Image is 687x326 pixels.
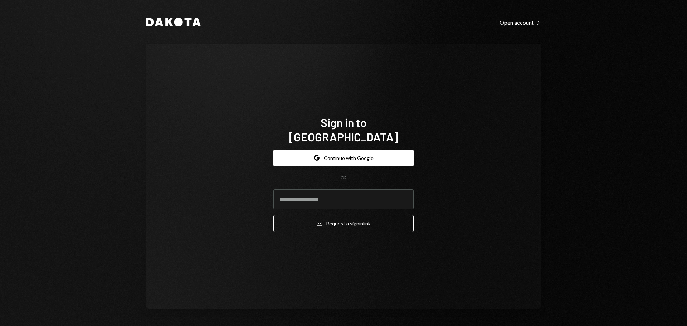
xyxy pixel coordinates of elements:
[273,150,414,166] button: Continue with Google
[500,18,541,26] a: Open account
[273,115,414,144] h1: Sign in to [GEOGRAPHIC_DATA]
[273,215,414,232] button: Request a signinlink
[500,19,541,26] div: Open account
[341,175,347,181] div: OR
